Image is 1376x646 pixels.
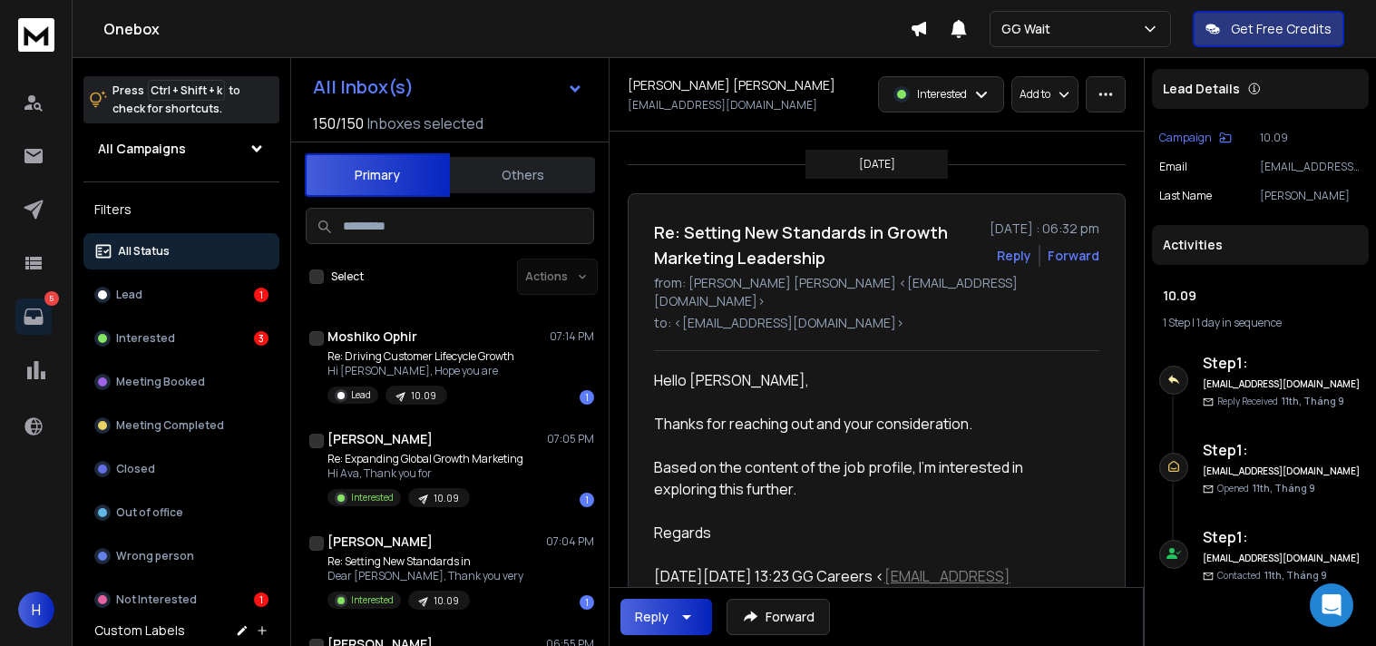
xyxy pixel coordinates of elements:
[654,522,1085,543] div: Regards
[1196,315,1282,330] span: 1 day in sequence
[83,451,279,487] button: Closed
[546,534,594,549] p: 07:04 PM
[254,331,268,346] div: 3
[112,82,240,118] p: Press to check for shortcuts.
[635,608,668,626] div: Reply
[148,80,225,101] span: Ctrl + Shift + k
[580,493,594,507] div: 1
[654,369,1085,391] div: Hello [PERSON_NAME],
[654,413,1085,435] div: Thanks for reaching out and your consideration.
[83,277,279,313] button: Lead1
[327,554,523,569] p: Re: Setting New Standards in
[83,538,279,574] button: Wrong person
[1203,439,1361,461] h6: Step 1 :
[1203,552,1361,565] h6: [EMAIL_ADDRESS][DOMAIN_NAME]
[434,594,459,608] p: 10.09
[83,407,279,444] button: Meeting Completed
[351,593,394,607] p: Interested
[727,599,830,635] button: Forward
[1203,352,1361,374] h6: Step 1 :
[83,364,279,400] button: Meeting Booked
[116,375,205,389] p: Meeting Booked
[654,314,1099,332] p: to: <[EMAIL_ADDRESS][DOMAIN_NAME]>
[116,549,194,563] p: Wrong person
[305,153,450,197] button: Primary
[18,18,54,52] img: logo
[547,432,594,446] p: 07:05 PM
[83,131,279,167] button: All Campaigns
[654,565,1085,609] div: [DATE][DATE] 13:23 GG Careers < > wrote:
[1159,131,1232,145] button: Campaign
[254,288,268,302] div: 1
[313,78,414,96] h1: All Inbox(s)
[1163,316,1358,330] div: |
[1282,395,1344,407] span: 11th, Tháng 9
[654,456,1085,500] div: Based on the content of the job profile, I’m interested in exploring this further.
[1231,20,1332,38] p: Get Free Credits
[1203,465,1361,478] h6: [EMAIL_ADDRESS][DOMAIN_NAME]
[1217,482,1315,495] p: Opened
[434,492,459,505] p: 10.09
[351,388,371,402] p: Lead
[327,452,523,466] p: Re: Expanding Global Growth Marketing
[83,582,279,618] button: Not Interested1
[327,328,417,346] h1: Moshiko Ophir
[1203,526,1361,548] h6: Step 1 :
[628,98,817,113] p: [EMAIL_ADDRESS][DOMAIN_NAME]
[367,113,483,134] h3: Inboxes selected
[94,622,185,640] h3: Custom Labels
[1001,20,1058,38] p: GG Wait
[1048,247,1099,265] div: Forward
[18,592,54,628] button: H
[620,599,712,635] button: Reply
[1260,160,1361,174] p: [EMAIL_ADDRESS][DOMAIN_NAME]
[997,247,1031,265] button: Reply
[1264,569,1327,582] span: 11th, Tháng 9
[116,418,224,433] p: Meeting Completed
[116,462,155,476] p: Closed
[654,274,1099,310] p: from: [PERSON_NAME] [PERSON_NAME] <[EMAIL_ADDRESS][DOMAIN_NAME]>
[450,155,595,195] button: Others
[116,288,142,302] p: Lead
[327,533,433,551] h1: [PERSON_NAME]
[1159,160,1187,174] p: Email
[580,390,594,405] div: 1
[118,244,170,259] p: All Status
[1020,87,1050,102] p: Add to
[1152,225,1369,265] div: Activities
[1163,287,1358,305] h1: 10.09
[116,331,175,346] p: Interested
[327,569,523,583] p: Dear [PERSON_NAME], Thank you very
[103,18,910,40] h1: Onebox
[580,595,594,610] div: 1
[327,364,514,378] p: Hi [PERSON_NAME], Hope you are
[1159,131,1212,145] p: Campaign
[1163,315,1190,330] span: 1 Step
[628,76,835,94] h1: [PERSON_NAME] [PERSON_NAME]
[990,220,1099,238] p: [DATE] : 06:32 pm
[654,220,979,270] h1: Re: Setting New Standards in Growth Marketing Leadership
[917,87,967,102] p: Interested
[116,592,197,607] p: Not Interested
[331,269,364,284] label: Select
[298,69,598,105] button: All Inbox(s)
[98,140,186,158] h1: All Campaigns
[1253,482,1315,494] span: 11th, Tháng 9
[254,592,268,607] div: 1
[83,494,279,531] button: Out of office
[1193,11,1344,47] button: Get Free Credits
[1217,395,1344,408] p: Reply Received
[859,157,895,171] p: [DATE]
[83,197,279,222] h3: Filters
[1260,131,1361,145] p: 10.09
[116,505,183,520] p: Out of office
[1159,189,1212,203] p: Last Name
[1310,583,1353,627] div: Open Intercom Messenger
[1203,377,1361,391] h6: [EMAIL_ADDRESS][DOMAIN_NAME]
[83,320,279,357] button: Interested3
[351,491,394,504] p: Interested
[327,430,433,448] h1: [PERSON_NAME]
